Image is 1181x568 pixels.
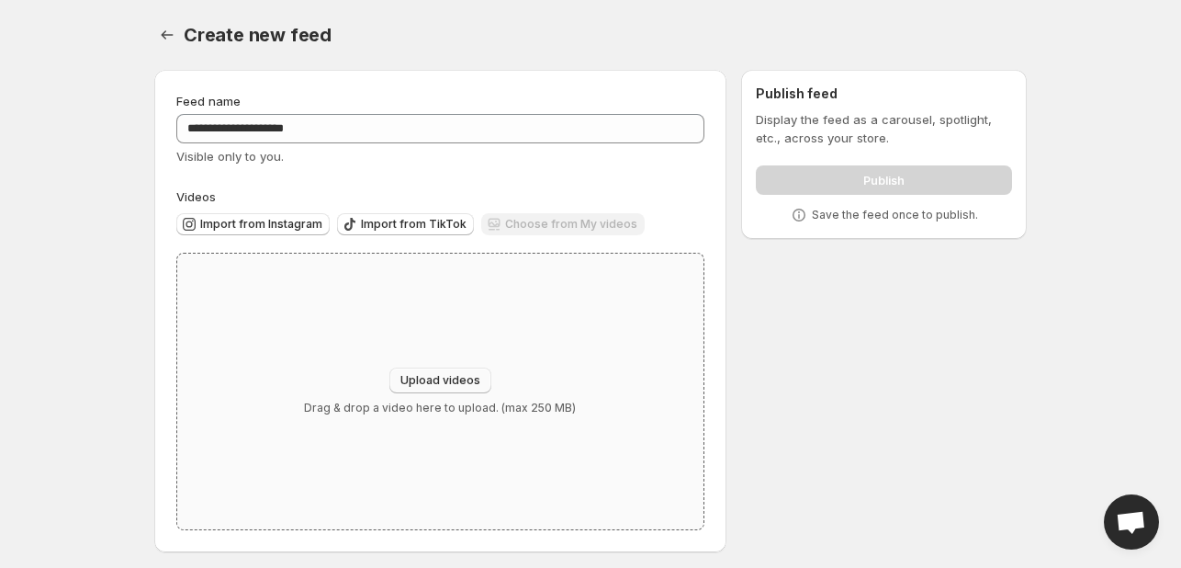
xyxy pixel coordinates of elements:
p: Drag & drop a video here to upload. (max 250 MB) [304,401,576,415]
button: Settings [154,22,180,48]
button: Import from TikTok [337,213,474,235]
span: Videos [176,189,216,204]
span: Import from Instagram [200,217,322,232]
button: Import from Instagram [176,213,330,235]
span: Import from TikTok [361,217,467,232]
span: Feed name [176,94,241,108]
span: Upload videos [400,373,480,388]
a: Open chat [1104,494,1159,550]
p: Save the feed once to publish. [812,208,978,222]
h2: Publish feed [756,85,1012,103]
span: Create new feed [184,24,332,46]
button: Upload videos [389,368,491,393]
span: Visible only to you. [176,149,284,164]
p: Display the feed as a carousel, spotlight, etc., across your store. [756,110,1012,147]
